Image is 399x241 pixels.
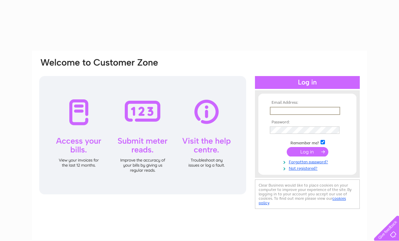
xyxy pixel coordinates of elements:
th: Email Address: [268,100,347,105]
a: Forgotten password? [270,158,347,165]
a: Not registered? [270,165,347,171]
th: Password: [268,120,347,125]
div: Clear Business would like to place cookies on your computer to improve your experience of the sit... [255,179,360,209]
input: Submit [287,147,328,156]
td: Remember me? [268,139,347,146]
a: cookies policy [259,196,346,205]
